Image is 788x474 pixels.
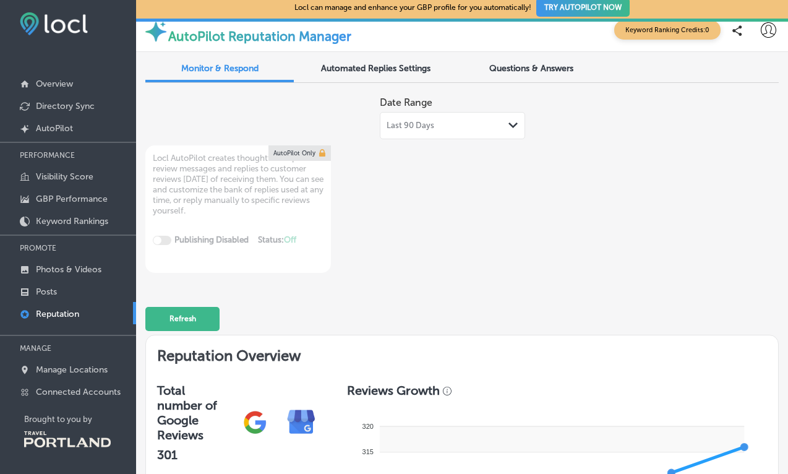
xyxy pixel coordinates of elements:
[278,399,325,446] img: e7ababfa220611ac49bdb491a11684a6.png
[181,63,259,74] span: Monitor & Respond
[20,12,88,35] img: fda3e92497d09a02dc62c9cd864e3231.png
[387,121,434,131] span: Last 90 Days
[36,264,101,275] p: Photos & Videos
[347,383,440,398] h3: Reviews Growth
[143,19,168,44] img: autopilot-icon
[36,309,79,319] p: Reputation
[321,63,430,74] span: Automated Replies Settings
[146,335,778,372] h2: Reputation Overview
[362,422,373,429] tspan: 320
[36,123,73,134] p: AutoPilot
[489,63,573,74] span: Questions & Answers
[36,287,57,297] p: Posts
[36,101,95,111] p: Directory Sync
[145,307,220,331] button: Refresh
[36,79,73,89] p: Overview
[36,216,108,226] p: Keyword Rankings
[157,383,232,442] h3: Total number of Google Reviews
[157,447,232,462] h2: 301
[168,28,351,44] label: AutoPilot Reputation Manager
[36,194,108,204] p: GBP Performance
[36,171,93,182] p: Visibility Score
[380,97,432,108] label: Date Range
[362,448,373,455] tspan: 315
[36,387,121,397] p: Connected Accounts
[36,364,108,375] p: Manage Locations
[614,20,721,40] span: Keyword Ranking Credits: 0
[24,415,136,424] p: Brought to you by
[232,399,278,446] img: gPZS+5FD6qPJAAAAABJRU5ErkJggg==
[24,431,111,447] img: Travel Portland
